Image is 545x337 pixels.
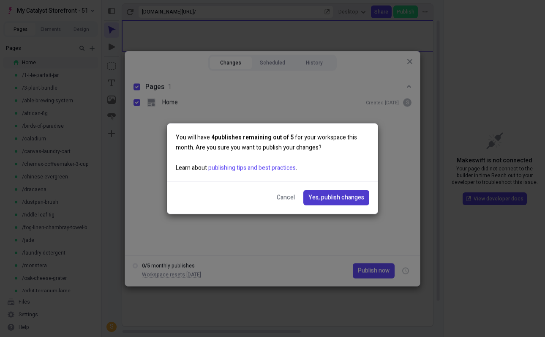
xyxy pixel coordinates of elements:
span: Cancel [277,193,295,202]
a: publishing tips and best practices [208,163,296,172]
span: Yes, publish changes [308,193,364,202]
button: Cancel [272,190,300,205]
span: 4 publishes remaining out of 5 [211,133,294,142]
button: Yes, publish changes [303,190,369,205]
span: You will have for your workspace this month. Are you sure you want to publish your changes? Learn... [176,133,357,172]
